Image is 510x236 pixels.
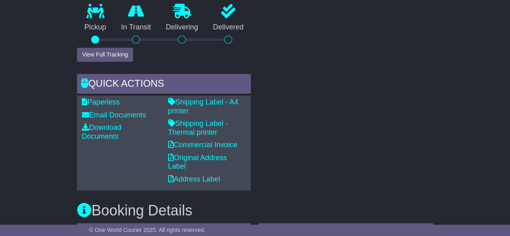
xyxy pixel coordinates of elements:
p: Delivering [158,23,206,32]
a: Original Address Label [168,154,227,171]
a: Paperless [82,98,120,106]
a: Shipping Label - Thermal printer [168,119,228,136]
a: Commercial Invoice [168,141,237,149]
span: © One World Courier 2025. All rights reserved. [89,227,206,233]
a: Shipping Label - A4 printer [168,98,238,115]
div: Quick Actions [77,74,251,96]
a: Download Documents [82,123,121,140]
a: Email Documents [82,111,146,119]
a: Address Label [168,175,220,183]
p: Delivered [206,23,251,32]
p: Pickup [77,23,114,32]
h3: Booking Details [77,203,433,219]
p: In Transit [114,23,158,32]
button: View Full Tracking [77,48,133,62]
